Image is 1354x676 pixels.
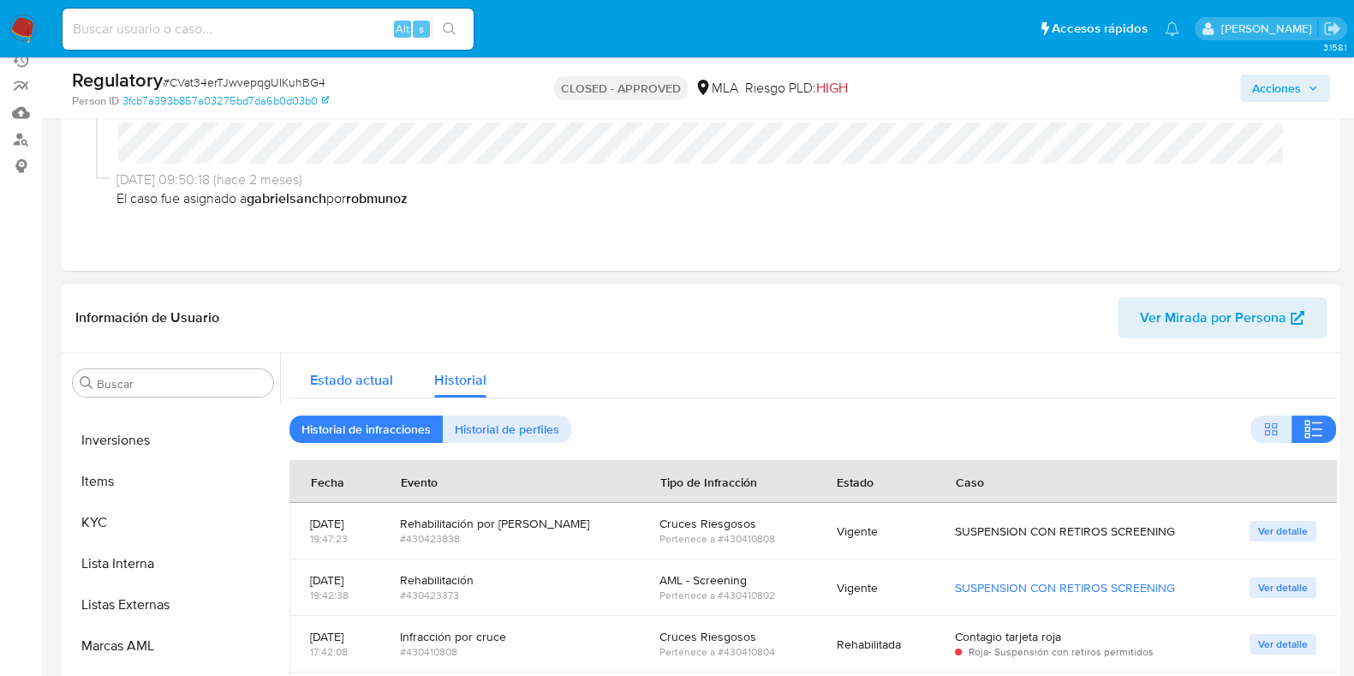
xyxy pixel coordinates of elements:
a: 3fcb7a393b857a03275bd7da6b0d03b0 [122,93,329,109]
b: robmunoz [346,188,408,208]
a: Salir [1323,20,1341,38]
span: HIGH [816,78,848,98]
button: Lista Interna [66,543,280,584]
span: s [419,21,424,37]
span: Alt [396,21,409,37]
input: Buscar usuario o caso... [63,18,474,40]
button: Acciones [1240,75,1330,102]
b: Person ID [72,93,119,109]
p: CLOSED - APPROVED [554,76,688,100]
button: Inversiones [66,420,280,461]
div: MLA [695,79,738,98]
b: gabrielsanch [247,188,326,208]
button: KYC [66,502,280,543]
button: Buscar [80,376,93,390]
button: Marcas AML [66,625,280,667]
span: # CVat34erTJwvepqgUIKuhBG4 [163,74,325,91]
a: Notificaciones [1165,21,1179,36]
button: search-icon [432,17,467,41]
button: Listas Externas [66,584,280,625]
span: [DATE] 09:50:18 (hace 2 meses) [116,170,1299,189]
span: Riesgo PLD: [745,79,848,98]
button: Ver Mirada por Persona [1118,297,1327,338]
h1: Información de Usuario [75,309,219,326]
button: Items [66,461,280,502]
b: Regulatory [72,66,163,93]
input: Buscar [97,376,266,392]
span: Acciones [1252,75,1301,102]
span: 3.158.1 [1322,40,1345,54]
p: igor.oliveirabrito@mercadolibre.com [1220,21,1317,37]
span: El caso fue asignado a por [116,189,1299,208]
span: Ver Mirada por Persona [1140,297,1286,338]
span: Accesos rápidos [1052,20,1148,38]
